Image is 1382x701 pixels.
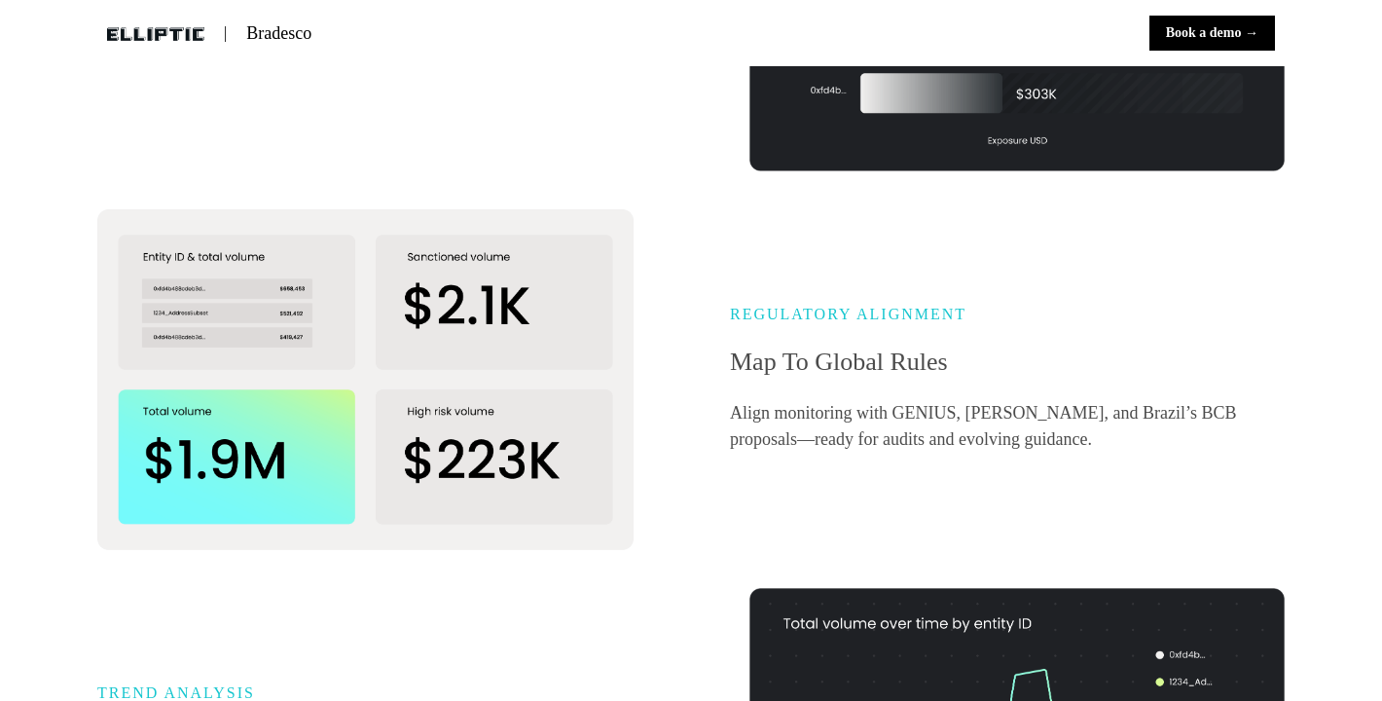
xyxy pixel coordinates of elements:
[246,20,311,47] p: Bradesco
[730,400,1285,453] p: Align monitoring with GENIUS, [PERSON_NAME], and Brazil’s BCB proposals—ready for audits and evol...
[1149,16,1275,51] button: Book a demo →
[224,21,227,45] p: |
[730,306,1285,323] h6: REGULATORY ALIGNMENT
[730,343,1285,381] p: Map To Global Rules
